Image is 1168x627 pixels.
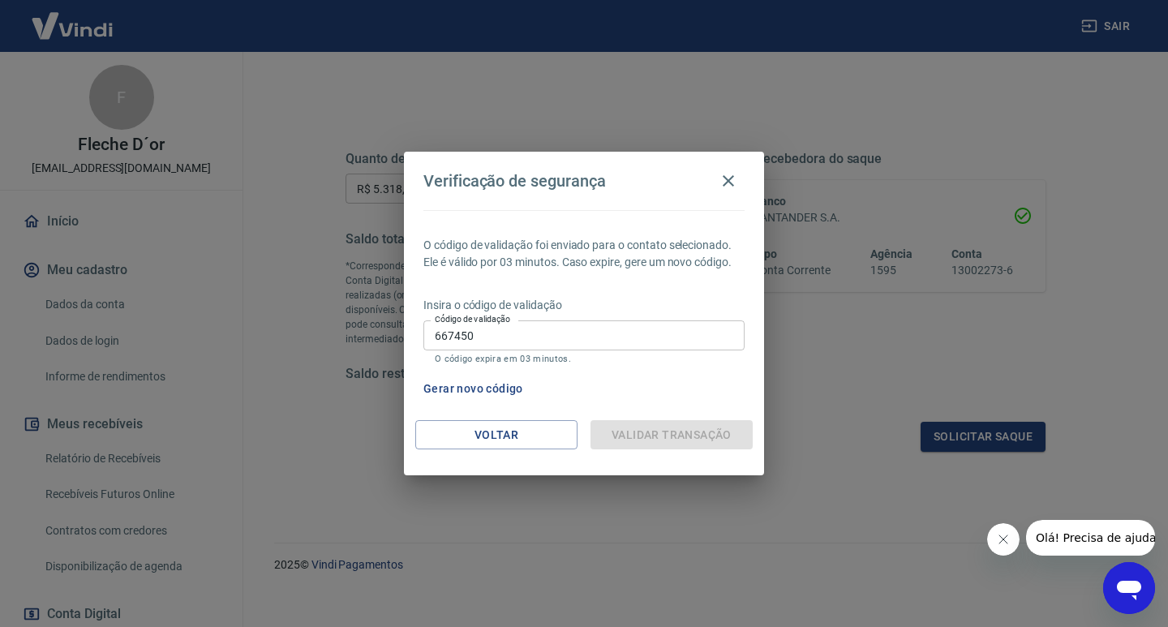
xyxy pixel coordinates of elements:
button: Voltar [415,420,578,450]
h4: Verificação de segurança [423,171,606,191]
p: O código expira em 03 minutos. [435,354,733,364]
span: Olá! Precisa de ajuda? [10,11,136,24]
iframe: Botão para abrir a janela de mensagens [1103,562,1155,614]
p: O código de validação foi enviado para o contato selecionado. Ele é válido por 03 minutos. Caso e... [423,237,745,271]
iframe: Mensagem da empresa [1026,520,1155,556]
label: Código de validação [435,313,510,325]
iframe: Fechar mensagem [987,523,1020,556]
p: Insira o código de validação [423,297,745,314]
button: Gerar novo código [417,374,530,404]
